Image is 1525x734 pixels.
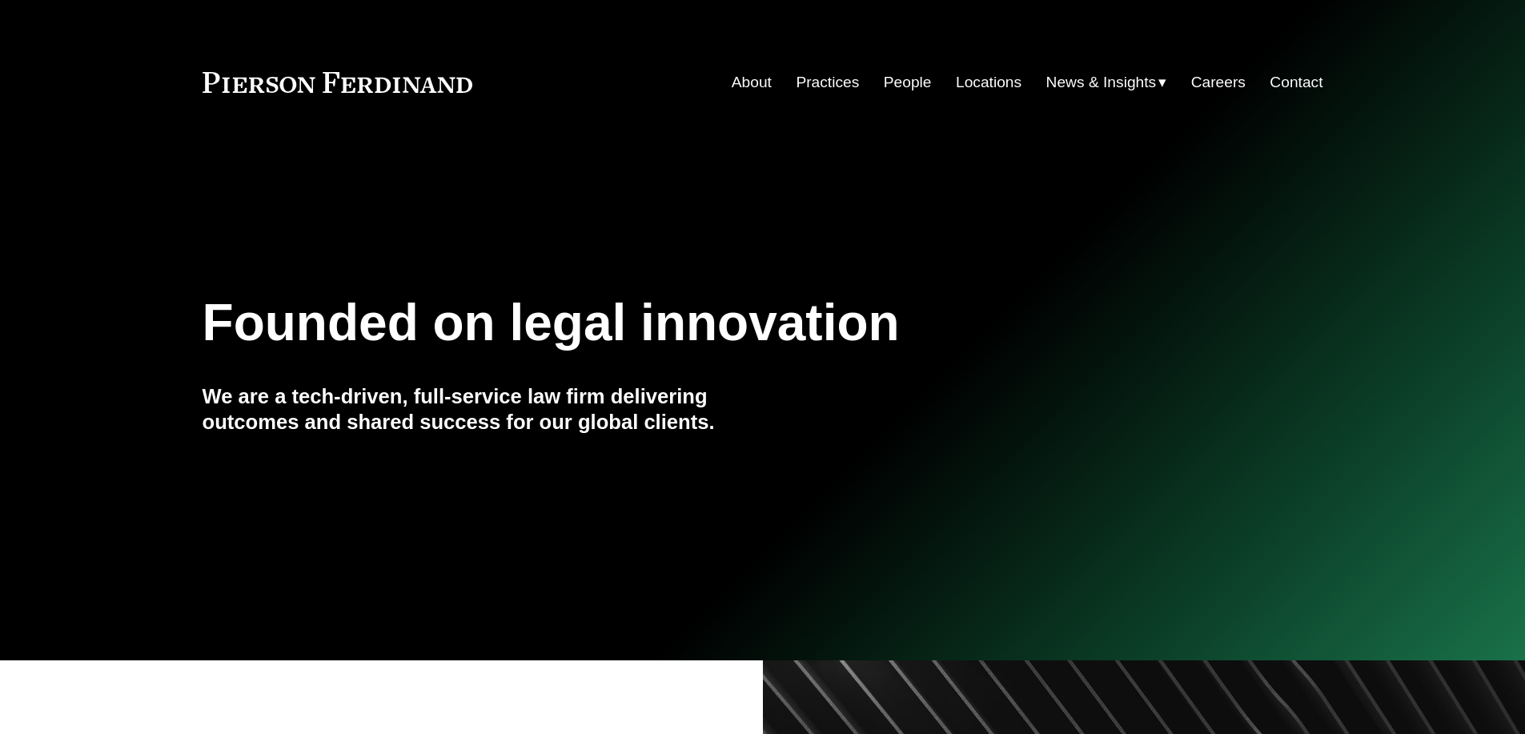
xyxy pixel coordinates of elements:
a: People [884,67,932,98]
a: About [732,67,772,98]
a: Locations [956,67,1021,98]
h1: Founded on legal innovation [203,294,1137,352]
span: News & Insights [1046,69,1157,97]
h4: We are a tech-driven, full-service law firm delivering outcomes and shared success for our global... [203,383,763,435]
a: Contact [1270,67,1322,98]
a: Practices [796,67,859,98]
a: folder dropdown [1046,67,1167,98]
a: Careers [1191,67,1246,98]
